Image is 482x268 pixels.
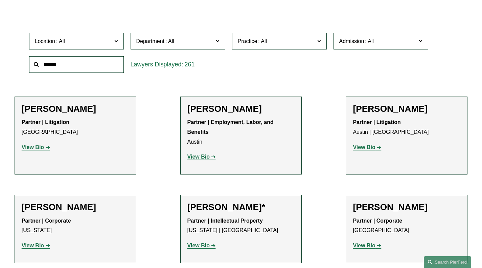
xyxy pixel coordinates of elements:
p: [GEOGRAPHIC_DATA] [22,118,129,137]
a: View Bio [22,144,50,150]
a: View Bio [187,243,216,248]
p: [US_STATE] [22,216,129,236]
a: View Bio [353,144,381,150]
h2: [PERSON_NAME]* [187,202,295,213]
h2: [PERSON_NAME] [22,104,129,115]
a: Search this site [424,256,471,268]
a: View Bio [22,243,50,248]
p: Austin [187,118,295,147]
strong: Partner | Litigation [22,119,69,125]
h2: [PERSON_NAME] [353,104,460,115]
h2: [PERSON_NAME] [353,202,460,213]
a: View Bio [187,154,216,160]
strong: Partner | Corporate [22,218,71,224]
h2: [PERSON_NAME] [22,202,129,213]
strong: Partner | Corporate [353,218,402,224]
p: [GEOGRAPHIC_DATA] [353,216,460,236]
strong: View Bio [353,243,375,248]
span: Location [35,38,55,44]
strong: Partner | Intellectual Property [187,218,263,224]
strong: View Bio [353,144,375,150]
span: 261 [185,61,195,68]
strong: View Bio [22,144,44,150]
strong: Partner | Employment, Labor, and Benefits [187,119,275,135]
h2: [PERSON_NAME] [187,104,295,115]
strong: View Bio [187,243,210,248]
span: Admission [339,38,364,44]
p: [US_STATE] | [GEOGRAPHIC_DATA] [187,216,295,236]
strong: View Bio [187,154,210,160]
a: View Bio [353,243,381,248]
span: Department [136,38,165,44]
strong: View Bio [22,243,44,248]
span: Practice [238,38,257,44]
p: Austin | [GEOGRAPHIC_DATA] [353,118,460,137]
strong: Partner | Litigation [353,119,400,125]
